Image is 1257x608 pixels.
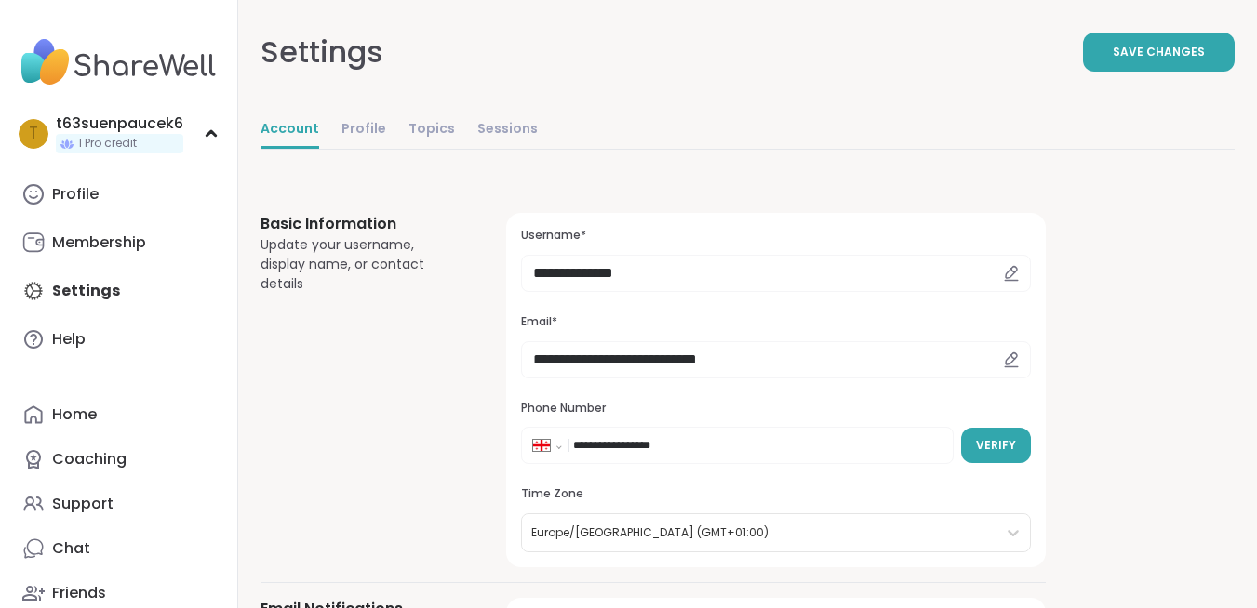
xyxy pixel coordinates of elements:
a: Account [261,112,319,149]
a: Membership [15,220,222,265]
a: Profile [15,172,222,217]
div: Home [52,404,97,425]
a: Topics [408,112,455,149]
div: Coaching [52,449,127,469]
div: Support [52,494,114,514]
h3: Time Zone [521,486,1031,502]
div: Help [52,329,86,350]
a: Support [15,482,222,526]
div: Membership [52,232,146,253]
a: Coaching [15,437,222,482]
a: Chat [15,526,222,571]
div: Profile [52,184,99,205]
span: Save Changes [1113,44,1205,60]
div: Friends [52,583,106,603]
span: t [29,122,38,146]
a: Help [15,317,222,362]
a: Sessions [477,112,538,149]
a: Profile [341,112,386,149]
span: 1 Pro credit [78,136,137,152]
div: t63suenpaucek6 [56,113,183,134]
a: Home [15,392,222,437]
div: Chat [52,538,90,559]
h3: Phone Number [521,401,1031,416]
div: Settings [261,30,383,74]
button: Verify [961,428,1031,463]
span: Verify [976,437,1016,454]
div: Update your username, display name, or contact details [261,235,461,294]
h3: Basic Information [261,213,461,235]
button: Save Changes [1083,33,1235,72]
img: ShareWell Nav Logo [15,30,222,95]
h3: Username* [521,228,1031,244]
h3: Email* [521,314,1031,330]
